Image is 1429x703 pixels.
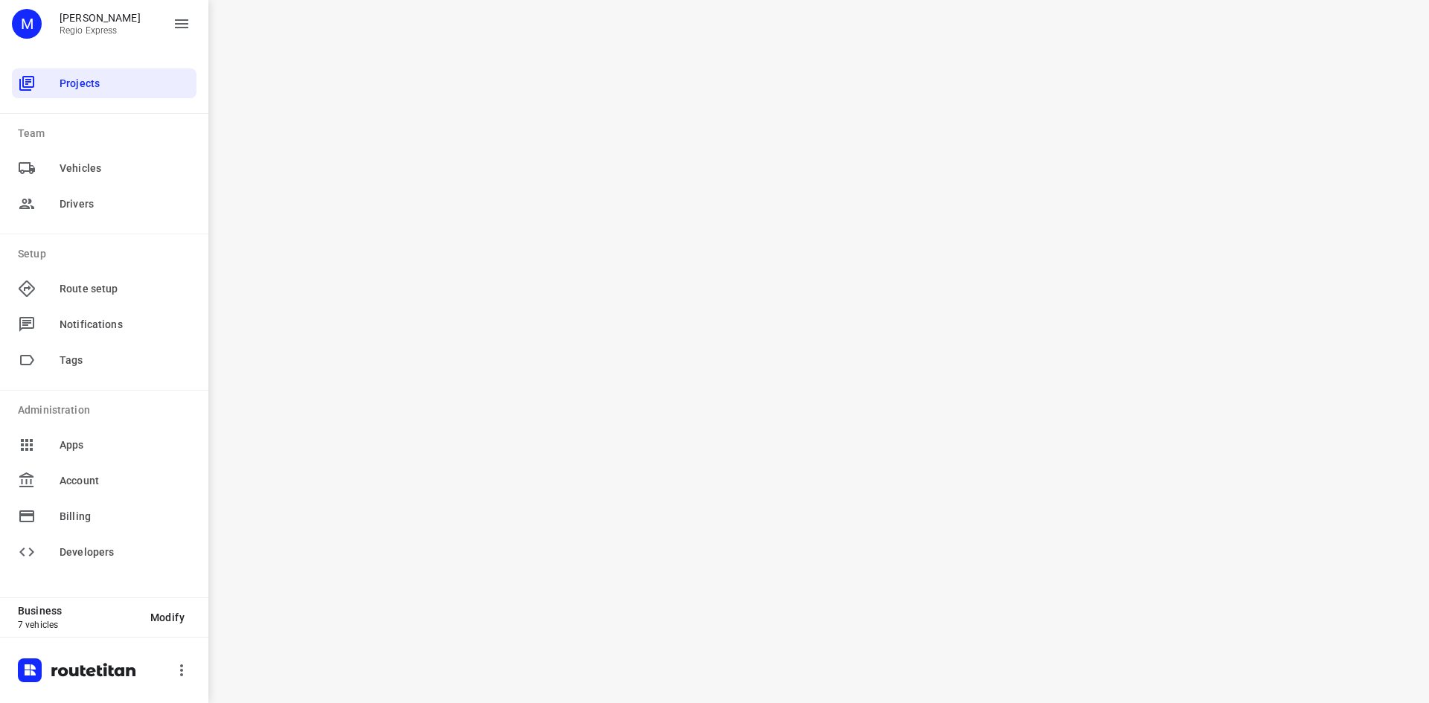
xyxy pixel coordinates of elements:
[18,620,138,630] p: 7 vehicles
[60,196,191,212] span: Drivers
[18,605,138,617] p: Business
[12,345,196,375] div: Tags
[138,604,196,631] button: Modify
[12,430,196,460] div: Apps
[60,353,191,368] span: Tags
[12,68,196,98] div: Projects
[12,189,196,219] div: Drivers
[60,437,191,453] span: Apps
[150,611,185,623] span: Modify
[60,473,191,489] span: Account
[60,76,191,92] span: Projects
[18,402,196,418] p: Administration
[12,537,196,567] div: Developers
[12,466,196,495] div: Account
[60,12,141,24] p: Max Bisseling
[60,25,141,36] p: Regio Express
[12,309,196,339] div: Notifications
[60,161,191,176] span: Vehicles
[60,545,191,560] span: Developers
[12,501,196,531] div: Billing
[60,281,191,297] span: Route setup
[18,246,196,262] p: Setup
[12,274,196,304] div: Route setup
[60,317,191,333] span: Notifications
[18,126,196,141] p: Team
[12,153,196,183] div: Vehicles
[12,9,42,39] div: M
[60,509,191,524] span: Billing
